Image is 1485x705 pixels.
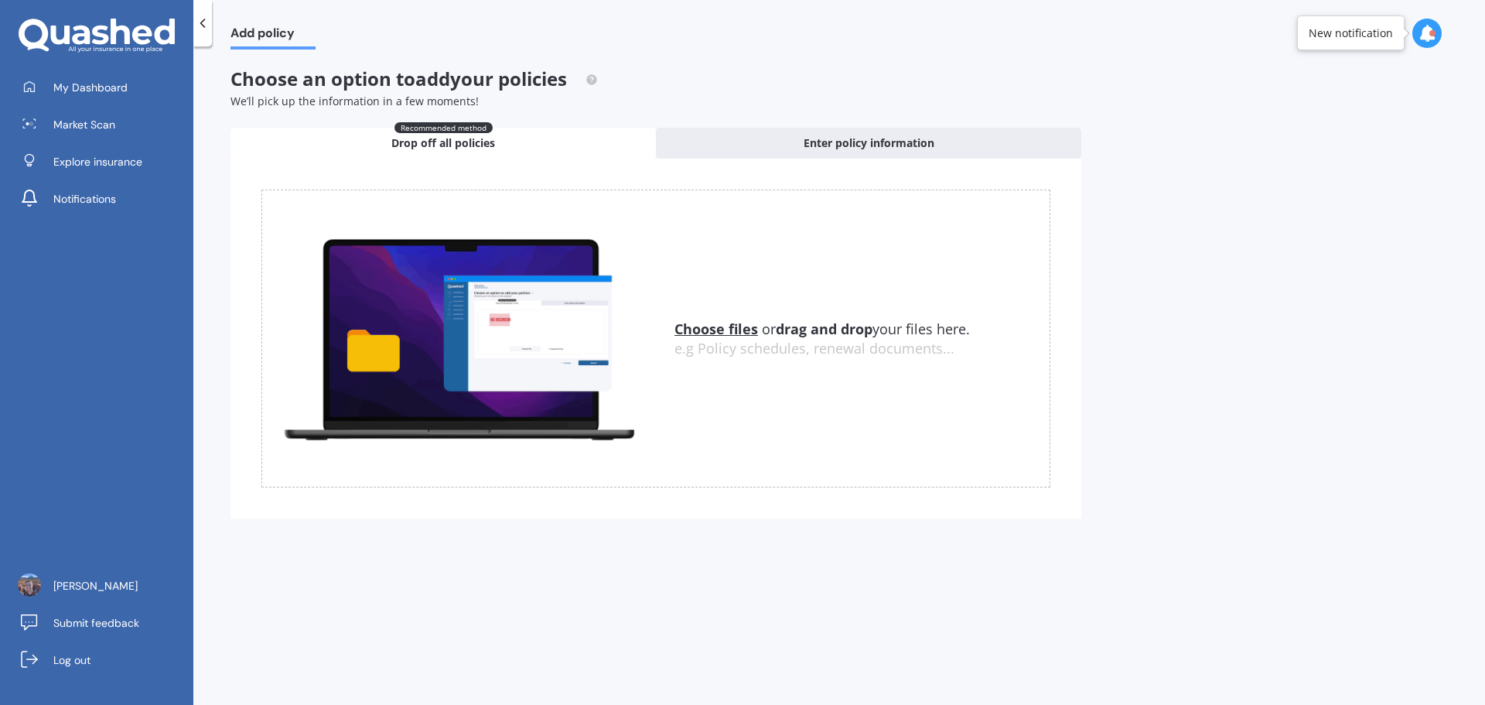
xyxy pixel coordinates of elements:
span: Choose an option [230,66,598,91]
a: My Dashboard [12,72,193,103]
span: We’ll pick up the information in a few moments! [230,94,479,108]
span: [PERSON_NAME] [53,578,138,594]
span: Enter policy information [804,135,934,151]
a: Market Scan [12,109,193,140]
div: New notification [1309,26,1393,41]
span: Add policy [230,26,316,46]
a: Notifications [12,183,193,214]
span: Log out [53,652,90,668]
span: Recommended method [394,122,493,133]
a: Log out [12,645,193,676]
b: drag and drop [776,320,872,338]
img: upload.de96410c8ce839c3fdd5.gif [262,230,656,447]
span: Notifications [53,191,116,207]
a: [PERSON_NAME] [12,570,193,601]
a: Explore insurance [12,146,193,177]
span: to add your policies [396,66,567,91]
span: Market Scan [53,117,115,132]
span: Submit feedback [53,615,139,631]
span: Explore insurance [53,154,142,169]
img: ACg8ocLiDEtU42L5NSJvY4cS5cGj9RDYpVm_qOMkukIx1l69SCmhRagW=s96-c [18,573,41,597]
span: Drop off all policies [391,135,495,151]
div: e.g Policy schedules, renewal documents... [674,341,1050,358]
span: My Dashboard [53,80,128,95]
u: Choose files [674,320,758,338]
a: Submit feedback [12,607,193,638]
span: or your files here. [674,320,970,338]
